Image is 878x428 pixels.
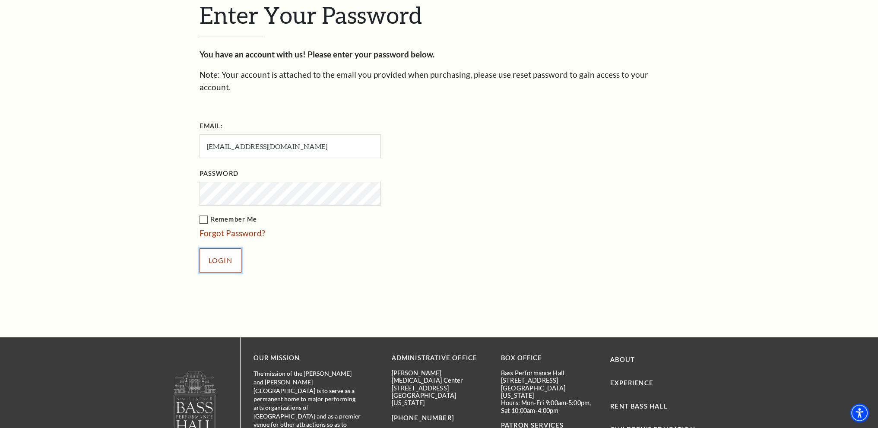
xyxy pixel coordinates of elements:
label: Email: [200,121,223,132]
p: BOX OFFICE [501,353,597,364]
p: [STREET_ADDRESS] [501,377,597,384]
a: Experience [610,379,653,387]
p: Administrative Office [392,353,488,364]
p: [PERSON_NAME][MEDICAL_DATA] Center [392,369,488,384]
span: Enter Your Password [200,1,422,29]
input: Required [200,134,381,158]
p: Note: Your account is attached to the email you provided when purchasing, please use reset passwo... [200,69,679,93]
p: OUR MISSION [254,353,361,364]
p: Hours: Mon-Fri 9:00am-5:00pm, Sat 10:00am-4:00pm [501,399,597,414]
p: [GEOGRAPHIC_DATA][US_STATE] [501,384,597,399]
label: Password [200,168,238,179]
div: Accessibility Menu [850,403,869,422]
a: Forgot Password? [200,228,265,238]
p: [PHONE_NUMBER] [392,413,488,424]
strong: You have an account with us! [200,49,306,59]
a: About [610,356,635,363]
p: [GEOGRAPHIC_DATA][US_STATE] [392,392,488,407]
p: Bass Performance Hall [501,369,597,377]
input: Submit button [200,248,241,273]
a: Rent Bass Hall [610,403,667,410]
label: Remember Me [200,214,467,225]
strong: Please enter your password below. [307,49,434,59]
p: [STREET_ADDRESS] [392,384,488,392]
